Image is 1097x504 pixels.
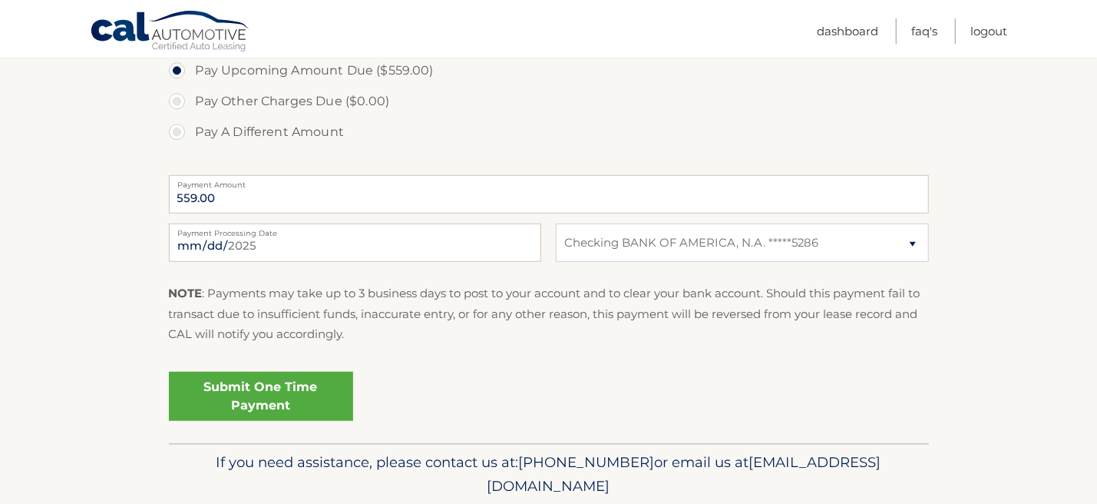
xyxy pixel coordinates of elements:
[169,286,203,300] strong: NOTE
[817,18,878,44] a: Dashboard
[169,86,929,117] label: Pay Other Charges Due ($0.00)
[169,55,929,86] label: Pay Upcoming Amount Due ($559.00)
[179,450,919,499] p: If you need assistance, please contact us at: or email us at
[169,224,541,236] label: Payment Processing Date
[911,18,937,44] a: FAQ's
[169,372,353,421] a: Submit One Time Payment
[169,175,929,187] label: Payment Amount
[970,18,1007,44] a: Logout
[169,117,929,148] label: Pay A Different Amount
[519,453,655,471] span: [PHONE_NUMBER]
[169,283,929,344] p: : Payments may take up to 3 business days to post to your account and to clear your bank account....
[90,10,251,55] a: Cal Automotive
[169,175,929,214] input: Payment Amount
[169,224,541,262] input: Payment Date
